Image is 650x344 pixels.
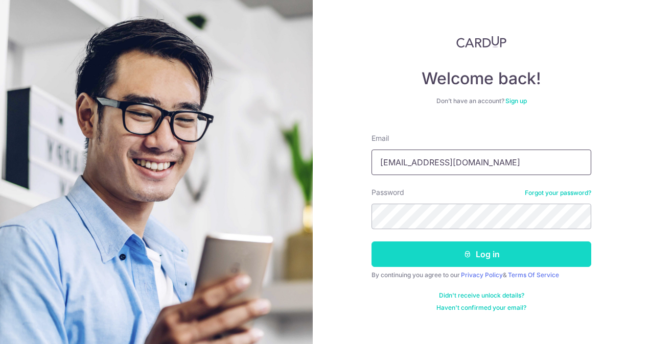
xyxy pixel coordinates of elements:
[456,36,506,48] img: CardUp Logo
[505,97,527,105] a: Sign up
[372,97,591,105] div: Don’t have an account?
[372,133,389,143] label: Email
[372,271,591,279] div: By continuing you agree to our &
[372,187,404,198] label: Password
[461,271,503,279] a: Privacy Policy
[525,189,591,197] a: Forgot your password?
[439,291,524,300] a: Didn't receive unlock details?
[372,150,591,175] input: Enter your Email
[508,271,559,279] a: Terms Of Service
[436,304,526,312] a: Haven't confirmed your email?
[372,241,591,267] button: Log in
[372,68,591,89] h4: Welcome back!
